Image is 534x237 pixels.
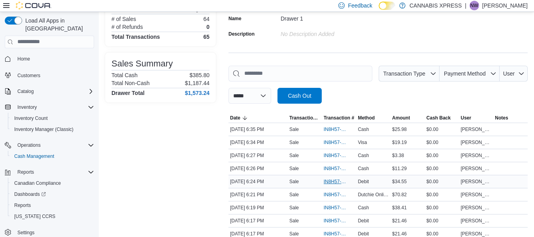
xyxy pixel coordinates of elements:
[228,216,288,226] div: [DATE] 6:17 PM
[465,1,466,10] p: |
[17,56,30,62] span: Home
[111,59,173,68] h3: Sales Summary
[425,113,459,123] button: Cash Back
[22,17,94,32] span: Load All Apps in [GEOGRAPHIC_DATA]
[14,70,94,80] span: Customers
[425,151,459,160] div: $0.00
[324,165,347,172] span: IN8H57-750449
[503,70,515,77] span: User
[426,115,451,121] span: Cash Back
[392,231,407,237] span: $21.46
[228,190,288,199] div: [DATE] 6:21 PM
[14,140,44,150] button: Operations
[358,152,369,159] span: Cash
[392,165,407,172] span: $11.29
[14,191,46,197] span: Dashboards
[461,178,492,185] span: [PERSON_NAME]
[391,113,425,123] button: Amount
[11,125,94,134] span: Inventory Manager (Classic)
[379,2,395,10] input: Dark Mode
[482,1,528,10] p: [PERSON_NAME]
[14,102,94,112] span: Inventory
[289,139,299,146] p: Sale
[228,151,288,160] div: [DATE] 6:27 PM
[228,15,242,22] label: Name
[495,115,508,121] span: Notes
[14,126,74,133] span: Inventory Manager (Classic)
[11,152,57,161] a: Cash Management
[14,167,94,177] span: Reports
[14,167,37,177] button: Reports
[2,69,97,81] button: Customers
[289,178,299,185] p: Sale
[8,211,97,222] button: [US_STATE] CCRS
[230,115,240,121] span: Date
[470,1,479,10] div: Nathan Wilson
[228,113,288,123] button: Date
[392,139,407,146] span: $19.19
[17,104,37,110] span: Inventory
[111,16,136,22] h6: # of Sales
[348,2,372,9] span: Feedback
[8,124,97,135] button: Inventory Manager (Classic)
[185,80,209,86] p: $1,187.44
[425,138,459,147] div: $0.00
[324,164,355,173] button: IN8H57-750449
[289,115,321,121] span: Transaction Type
[392,218,407,224] span: $21.46
[228,31,255,37] label: Description
[16,2,51,9] img: Cova
[500,66,528,82] button: User
[324,138,355,147] button: IN8H57-750462
[11,114,94,123] span: Inventory Count
[358,191,389,198] span: Dutchie Online Payment
[358,205,369,211] span: Cash
[459,113,494,123] button: User
[324,125,355,134] button: IN8H57-750465
[324,152,347,159] span: IN8H57-750452
[14,115,48,121] span: Inventory Count
[8,178,97,189] button: Canadian Compliance
[324,178,347,185] span: IN8H57-750445
[425,216,459,226] div: $0.00
[228,66,372,82] input: This is a search bar. As you type, the results lower in the page will automatically filter.
[358,218,369,224] span: Debit
[379,66,440,82] button: Transaction Type
[17,142,41,148] span: Operations
[324,126,347,133] span: IN8H57-750465
[425,177,459,186] div: $0.00
[324,203,355,212] button: IN8H57-750436
[461,139,492,146] span: [PERSON_NAME]
[461,191,492,198] span: [PERSON_NAME]
[11,201,94,210] span: Reports
[425,164,459,173] div: $0.00
[324,115,354,121] span: Transaction #
[14,102,40,112] button: Inventory
[11,190,49,199] a: Dashboards
[2,86,97,97] button: Catalog
[228,164,288,173] div: [DATE] 6:26 PM
[14,87,37,96] button: Catalog
[392,115,410,121] span: Amount
[289,152,299,159] p: Sale
[14,180,61,186] span: Canadian Compliance
[11,178,64,188] a: Canadian Compliance
[392,152,404,159] span: $3.38
[461,152,492,159] span: [PERSON_NAME]
[461,126,492,133] span: [PERSON_NAME]
[11,212,94,221] span: Washington CCRS
[2,53,97,64] button: Home
[11,212,58,221] a: [US_STATE] CCRS
[111,80,150,86] h6: Total Non-Cash
[8,189,97,200] a: Dashboards
[203,34,209,40] h4: 65
[11,201,34,210] a: Reports
[444,70,486,77] span: Payment Method
[228,125,288,134] div: [DATE] 6:35 PM
[14,140,94,150] span: Operations
[392,178,407,185] span: $34.55
[281,28,387,37] div: No Description added
[409,1,462,10] p: CANNABIS XPRESS
[228,177,288,186] div: [DATE] 6:24 PM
